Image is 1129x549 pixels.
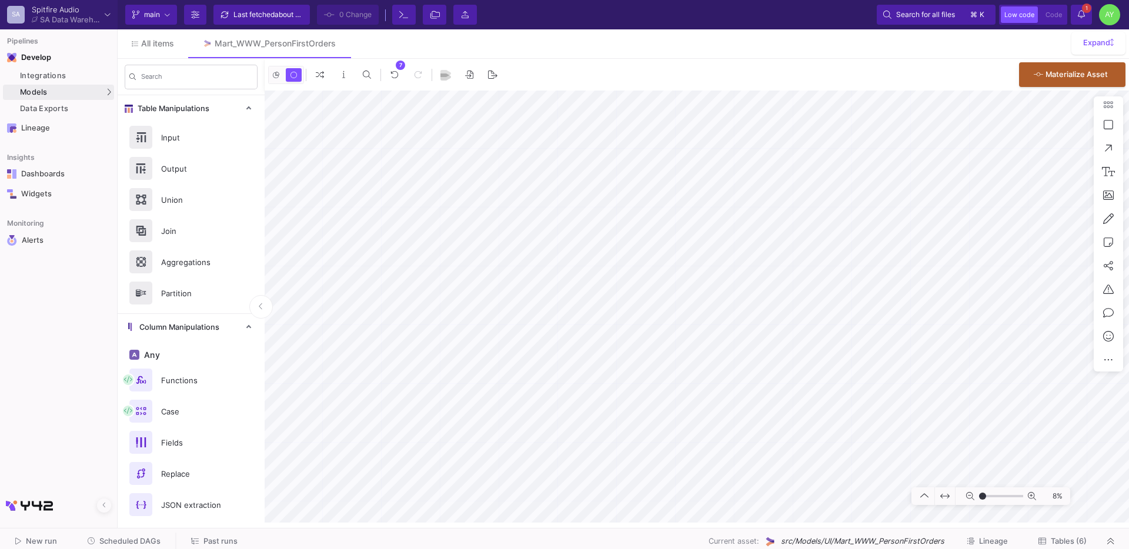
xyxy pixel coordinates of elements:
[1004,11,1034,19] span: Low code
[202,39,212,49] img: Tab icon
[1042,6,1065,23] button: Code
[154,403,235,420] div: Case
[154,222,235,240] div: Join
[3,48,114,67] mat-expansion-panel-header: Navigation iconDevelop
[154,371,235,389] div: Functions
[118,215,265,246] button: Join
[118,184,265,215] button: Union
[154,284,235,302] div: Partition
[764,535,776,548] img: UI Model
[233,6,304,24] div: Last fetched
[7,169,16,179] img: Navigation icon
[1046,70,1108,79] span: Materialize Asset
[154,160,235,178] div: Output
[275,10,333,19] span: about 2 hours ago
[118,314,265,340] mat-expansion-panel-header: Column Manipulations
[118,95,265,122] mat-expansion-panel-header: Table Manipulations
[1019,62,1125,87] button: Materialize Asset
[877,5,996,25] button: Search for all files⌘k
[21,53,39,62] div: Develop
[3,101,114,116] a: Data Exports
[144,6,160,24] span: main
[135,323,219,332] span: Column Manipulations
[21,123,98,133] div: Lineage
[154,465,235,483] div: Replace
[141,39,174,48] span: All items
[32,6,100,14] div: Spitfire Audio
[1082,4,1091,13] span: 1
[141,75,253,83] input: Search
[7,123,16,133] img: Navigation icon
[709,535,759,547] span: Current asset:
[979,537,1008,545] span: Lineage
[99,537,161,545] span: Scheduled DAGs
[3,68,114,83] a: Integrations
[118,122,265,153] button: Input
[1051,537,1087,545] span: Tables (6)
[118,277,265,309] button: Partition
[118,458,265,489] button: Replace
[967,8,989,22] button: ⌘k
[1071,5,1092,25] button: 1
[213,5,310,25] button: Last fetchedabout 2 hours ago
[118,364,265,396] button: Functions
[3,165,114,183] a: Navigation iconDashboards
[118,396,265,427] button: Case
[118,427,265,458] button: Fields
[154,129,235,146] div: Input
[7,6,25,24] div: SA
[7,189,16,199] img: Navigation icon
[896,6,955,24] span: Search for all files
[1001,6,1038,23] button: Low code
[154,496,235,514] div: JSON extraction
[1095,4,1120,25] button: AY
[7,53,16,62] img: Navigation icon
[22,235,98,246] div: Alerts
[203,537,238,545] span: Past runs
[3,119,114,138] a: Navigation iconLineage
[980,8,984,22] span: k
[154,253,235,271] div: Aggregations
[118,489,265,520] button: JSON extraction
[154,434,235,451] div: Fields
[118,246,265,277] button: Aggregations
[20,104,111,113] div: Data Exports
[154,191,235,209] div: Union
[970,8,977,22] span: ⌘
[1099,4,1120,25] div: AY
[1046,11,1062,19] span: Code
[142,350,160,360] span: Any
[118,153,265,184] button: Output
[781,535,944,547] span: src/Models/UI/Mart_WWW_PersonFirstOrders
[40,16,100,24] div: SA Data Warehouse
[21,169,98,179] div: Dashboards
[7,235,17,246] img: Navigation icon
[26,537,57,545] span: New run
[118,122,265,313] div: Table Manipulations
[1041,486,1067,507] span: 8%
[215,39,336,48] div: Mart_WWW_PersonFirstOrders
[20,71,111,81] div: Integrations
[125,5,177,25] button: main
[21,189,98,199] div: Widgets
[3,230,114,250] a: Navigation iconAlerts
[133,104,209,113] span: Table Manipulations
[3,185,114,203] a: Navigation iconWidgets
[20,88,48,97] span: Models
